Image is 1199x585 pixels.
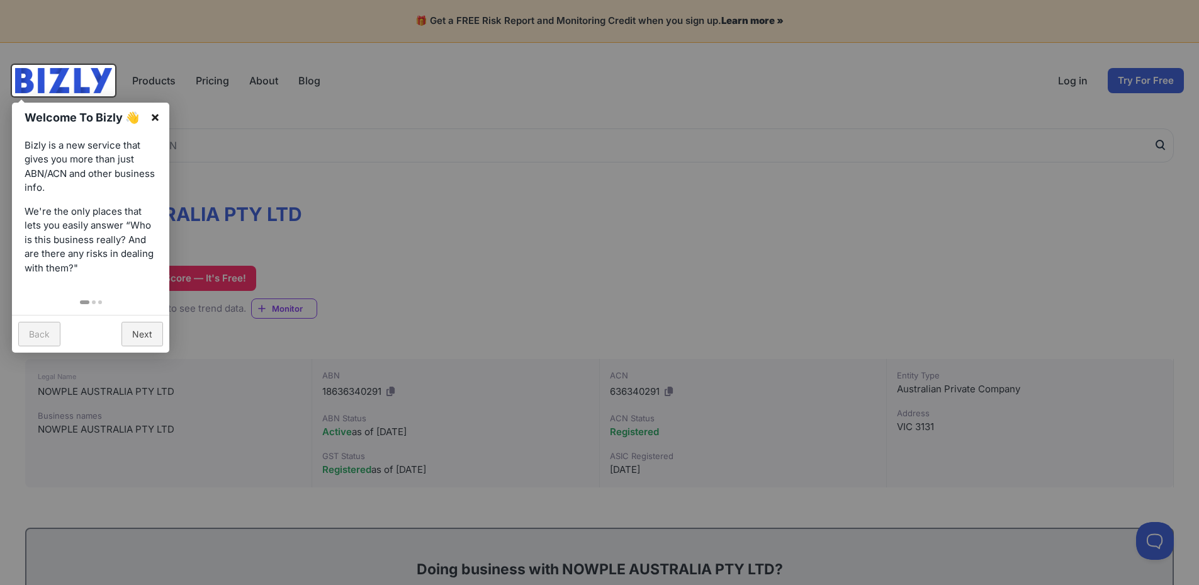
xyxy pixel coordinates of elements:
[25,109,144,126] h1: Welcome To Bizly 👋
[25,205,157,276] p: We're the only places that lets you easily answer “Who is this business really? And are there any...
[25,139,157,195] p: Bizly is a new service that gives you more than just ABN/ACN and other business info.
[121,322,163,346] a: Next
[18,322,60,346] a: Back
[141,103,169,131] a: ×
